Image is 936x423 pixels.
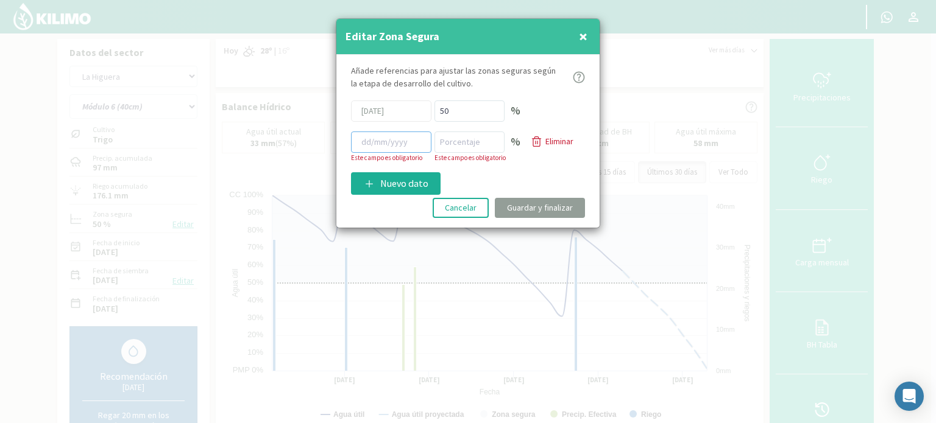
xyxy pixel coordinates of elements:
p: Nuevo dato [380,176,428,191]
p: Este campo es obligatorio [434,153,520,163]
p: Este campo es obligatorio [351,153,431,163]
p: % [511,102,520,119]
p: Añade referencias para ajustar las zonas seguras según la etapa de desarrollo del cultivo. [351,65,562,91]
input: dd/mm/yyyy [351,100,431,122]
button: Eliminar [526,135,578,149]
h4: Editar Zona Segura [346,28,439,45]
input: Porcentaje [434,100,505,122]
span: × [579,26,587,46]
button: Cancelar [433,198,489,218]
button: Nuevo dato [351,172,441,194]
input: dd/mm/yyyy [351,131,431,153]
input: Porcentaje [434,131,505,153]
div: Open Intercom Messenger [895,382,924,411]
button: Close [576,24,590,49]
p: Eliminar [545,135,573,148]
p: % [511,133,520,150]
